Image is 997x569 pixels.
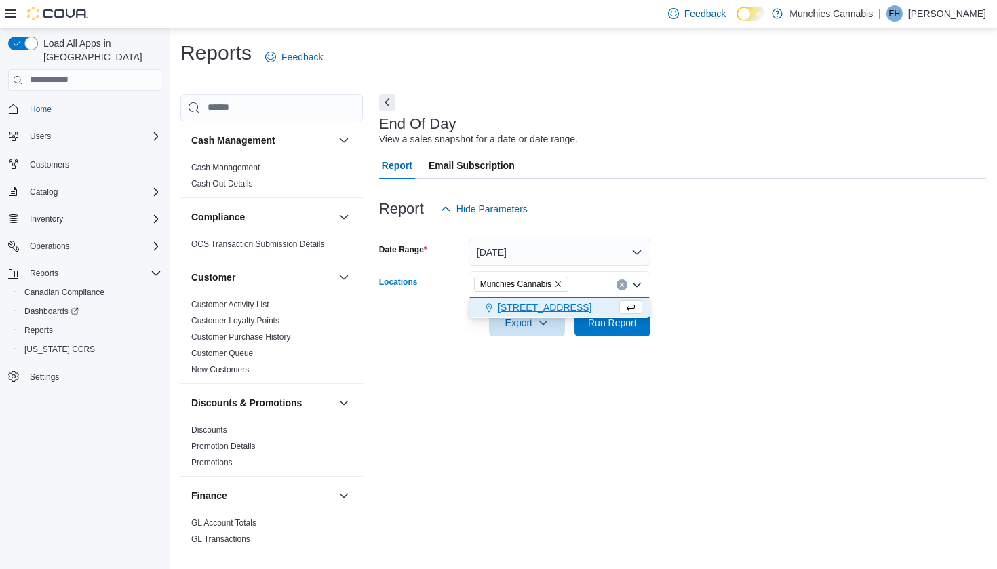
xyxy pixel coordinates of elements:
button: Compliance [336,209,352,225]
img: Cova [27,7,88,20]
span: Customers [24,155,161,172]
a: Promotion Details [191,442,256,451]
h3: Compliance [191,210,245,224]
button: [US_STATE] CCRS [14,340,167,359]
span: Inventory [24,211,161,227]
h3: End Of Day [379,116,456,132]
span: [STREET_ADDRESS] [498,300,591,314]
span: Reports [30,268,58,279]
button: [STREET_ADDRESS] [469,298,650,317]
span: Report [382,152,412,179]
button: Catalog [3,182,167,201]
a: Reports [19,322,58,338]
span: Hide Parameters [456,202,528,216]
button: Compliance [191,210,333,224]
button: Next [379,94,395,111]
button: Settings [3,367,167,387]
a: GL Transactions [191,534,250,544]
a: Customer Purchase History [191,332,291,342]
span: Washington CCRS [19,341,161,357]
button: Users [3,127,167,146]
button: Finance [191,489,333,503]
a: Home [24,101,57,117]
a: Promotions [191,458,233,467]
button: Customers [3,154,167,174]
button: Reports [14,321,167,340]
button: Reports [24,265,64,281]
span: Run Report [588,316,637,330]
button: Finance [336,488,352,504]
button: Canadian Compliance [14,283,167,302]
button: Run Report [574,309,650,336]
span: Load All Apps in [GEOGRAPHIC_DATA] [38,37,161,64]
span: Reports [24,325,53,336]
a: GL Account Totals [191,518,256,528]
button: Inventory [3,210,167,229]
p: | [878,5,881,22]
a: Customer Activity List [191,300,269,309]
span: Canadian Compliance [19,284,161,300]
div: Choose from the following options [469,298,650,317]
button: Hide Parameters [435,195,533,222]
span: Feedback [281,50,323,64]
div: Customer [180,296,363,383]
button: Close list of options [631,279,642,290]
button: Remove Munchies Cannabis from selection in this group [554,280,562,288]
nav: Complex example [8,94,161,422]
button: Home [3,99,167,119]
div: View a sales snapshot for a date or date range. [379,132,578,146]
button: Cash Management [336,132,352,149]
a: Dashboards [14,302,167,321]
a: Cash Management [191,163,260,172]
span: Settings [30,372,59,382]
a: Customer Loyalty Points [191,316,279,326]
span: Users [24,128,161,144]
span: [US_STATE] CCRS [24,344,95,355]
a: Cash Out Details [191,179,253,189]
a: Customers [24,157,75,173]
h3: Finance [191,489,227,503]
span: Export [497,309,557,336]
span: Catalog [30,187,58,197]
span: Dashboards [24,306,79,317]
button: Users [24,128,56,144]
a: [US_STATE] CCRS [19,341,100,357]
button: Customer [191,271,333,284]
h3: Cash Management [191,134,275,147]
span: Reports [19,322,161,338]
span: Email Subscription [429,152,515,179]
a: Feedback [260,43,328,71]
button: Export [489,309,565,336]
span: Dashboards [19,303,161,319]
div: Finance [180,515,363,553]
span: EH [889,5,901,22]
h3: Discounts & Promotions [191,396,302,410]
span: Settings [24,368,161,385]
span: Munchies Cannabis [480,277,551,291]
a: Dashboards [19,303,84,319]
span: Inventory [30,214,63,224]
span: Operations [24,238,161,254]
span: Users [30,131,51,142]
h3: Customer [191,271,235,284]
a: New Customers [191,365,249,374]
span: Operations [30,241,70,252]
button: Customer [336,269,352,286]
h3: Report [379,201,424,217]
button: Operations [3,237,167,256]
span: Home [24,100,161,117]
p: [PERSON_NAME] [908,5,986,22]
button: Discounts & Promotions [191,396,333,410]
span: Reports [24,265,161,281]
span: Customers [30,159,69,170]
span: Canadian Compliance [24,287,104,298]
button: Operations [24,238,75,254]
div: Cash Management [180,159,363,197]
a: Canadian Compliance [19,284,110,300]
a: OCS Transaction Submission Details [191,239,325,249]
div: Elias Hanna [886,5,903,22]
button: Discounts & Promotions [336,395,352,411]
span: Munchies Cannabis [474,277,568,292]
button: [DATE] [469,239,650,266]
